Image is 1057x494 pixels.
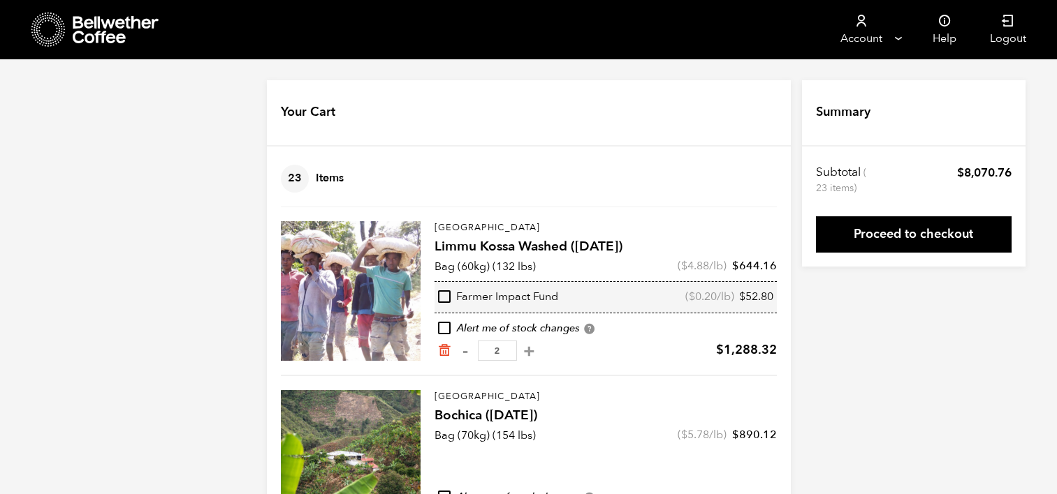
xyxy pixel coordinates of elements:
p: [GEOGRAPHIC_DATA] [435,221,777,235]
span: $ [957,165,964,181]
h4: Bochica ([DATE]) [435,406,777,426]
bdi: 8,070.76 [957,165,1012,181]
span: $ [716,341,724,359]
span: $ [732,427,739,442]
div: Farmer Impact Fund [438,290,558,305]
p: Bag (60kg) (132 lbs) [435,258,536,275]
input: Qty [478,340,517,361]
span: $ [681,427,687,442]
p: [GEOGRAPHIC_DATA] [435,390,777,404]
span: $ [732,258,739,274]
bdi: 1,288.32 [716,341,777,359]
bdi: 644.16 [732,258,777,274]
span: ( /lb) [678,258,727,274]
bdi: 890.12 [732,427,777,442]
button: + [520,344,538,358]
bdi: 0.20 [689,289,717,304]
span: ( /lb) [685,290,734,305]
bdi: 5.78 [681,427,709,442]
h4: Summary [816,103,870,121]
span: $ [739,289,745,304]
span: $ [689,289,695,304]
button: - [457,344,474,358]
p: Bag (70kg) (154 lbs) [435,427,536,444]
span: 23 [281,165,309,193]
a: Remove from cart [437,343,451,358]
h4: Items [281,165,344,193]
div: Alert me of stock changes [435,321,777,336]
h4: Limmu Kossa Washed ([DATE]) [435,237,777,257]
th: Subtotal [816,165,868,195]
bdi: 4.88 [681,258,709,274]
a: Proceed to checkout [816,216,1012,253]
bdi: 52.80 [739,289,773,304]
span: $ [681,258,687,274]
h4: Your Cart [281,103,335,121]
span: ( /lb) [678,427,727,442]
